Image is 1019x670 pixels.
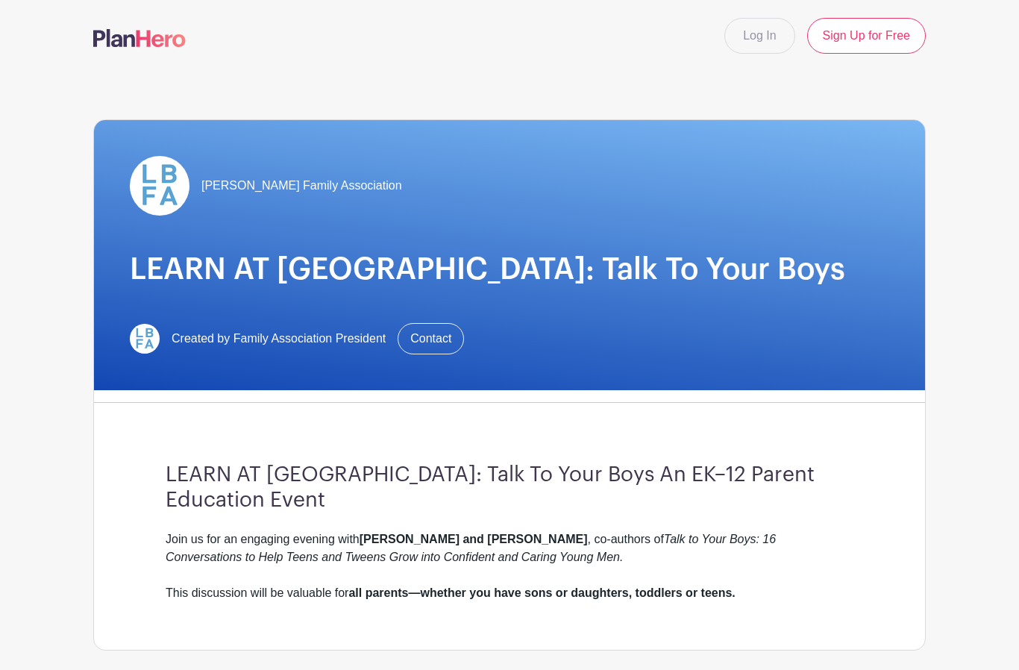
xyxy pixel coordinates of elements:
[130,251,889,287] h1: LEARN AT [GEOGRAPHIC_DATA]: Talk To Your Boys
[724,18,794,54] a: Log In
[166,584,853,602] div: This discussion will be valuable for
[348,586,735,599] strong: all parents—whether you have sons or daughters, toddlers or teens.
[130,156,189,216] img: LBFArev.png
[201,177,402,195] span: [PERSON_NAME] Family Association
[360,533,588,545] strong: [PERSON_NAME] and [PERSON_NAME]
[398,323,464,354] a: Contact
[93,29,186,47] img: logo-507f7623f17ff9eddc593b1ce0a138ce2505c220e1c5a4e2b4648c50719b7d32.svg
[807,18,926,54] a: Sign Up for Free
[166,463,853,513] h3: LEARN AT [GEOGRAPHIC_DATA]: Talk To Your Boys An EK–12 Parent Education Event
[130,324,160,354] img: LBFArev.png
[172,330,386,348] span: Created by Family Association President
[166,530,853,584] div: Join us for an engaging evening with , co-authors of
